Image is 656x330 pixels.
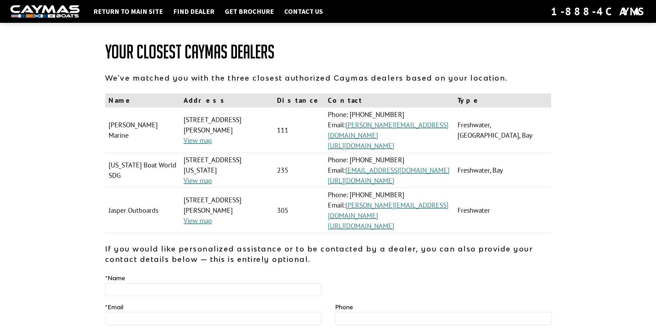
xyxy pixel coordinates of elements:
[328,141,394,150] a: [URL][DOMAIN_NAME]
[324,188,454,233] td: Phone: [PHONE_NUMBER] Email:
[274,108,324,153] td: 111
[105,93,180,108] th: Name
[274,93,324,108] th: Distance
[454,93,551,108] th: Type
[10,5,80,18] img: white-logo-c9c8dbefe5ff5ceceb0f0178aa75bf4bb51f6bca0971e226c86eb53dfe498488.png
[335,303,353,311] label: Phone
[551,4,646,19] div: 1-888-4CAYMAS
[184,176,212,185] a: View map
[221,7,277,16] a: Get Brochure
[105,153,180,188] td: [US_STATE] Boat World SDG
[105,73,551,83] p: We've matched you with the three closest authorized Caymas dealers based on your location.
[328,176,394,185] a: [URL][DOMAIN_NAME]
[170,7,218,16] a: Find Dealer
[328,221,394,230] a: [URL][DOMAIN_NAME]
[105,42,551,62] h1: Your Closest Caymas Dealers
[328,201,449,220] a: [PERSON_NAME][EMAIL_ADDRESS][DOMAIN_NAME]
[184,216,212,225] a: View map
[105,188,180,233] td: Jasper Outboards
[324,93,454,108] th: Contact
[454,188,551,233] td: Freshwater
[454,108,551,153] td: Freshwater, [GEOGRAPHIC_DATA], Bay
[105,108,180,153] td: [PERSON_NAME] Marine
[274,188,324,233] td: 305
[328,120,449,140] a: [PERSON_NAME][EMAIL_ADDRESS][DOMAIN_NAME]
[345,166,450,175] a: [EMAIL_ADDRESS][DOMAIN_NAME]
[281,7,326,16] a: Contact Us
[90,7,166,16] a: Return to main site
[324,108,454,153] td: Phone: [PHONE_NUMBER] Email:
[105,303,123,311] label: Email
[180,188,274,233] td: [STREET_ADDRESS][PERSON_NAME]
[180,153,274,188] td: [STREET_ADDRESS][US_STATE]
[105,274,125,282] label: Name
[184,136,212,145] a: View map
[180,108,274,153] td: [STREET_ADDRESS][PERSON_NAME]
[454,153,551,188] td: Freshwater, Bay
[274,153,324,188] td: 235
[105,244,551,264] p: If you would like personalized assistance or to be contacted by a dealer, you can also provide yo...
[324,153,454,188] td: Phone: [PHONE_NUMBER] Email:
[180,93,274,108] th: Address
